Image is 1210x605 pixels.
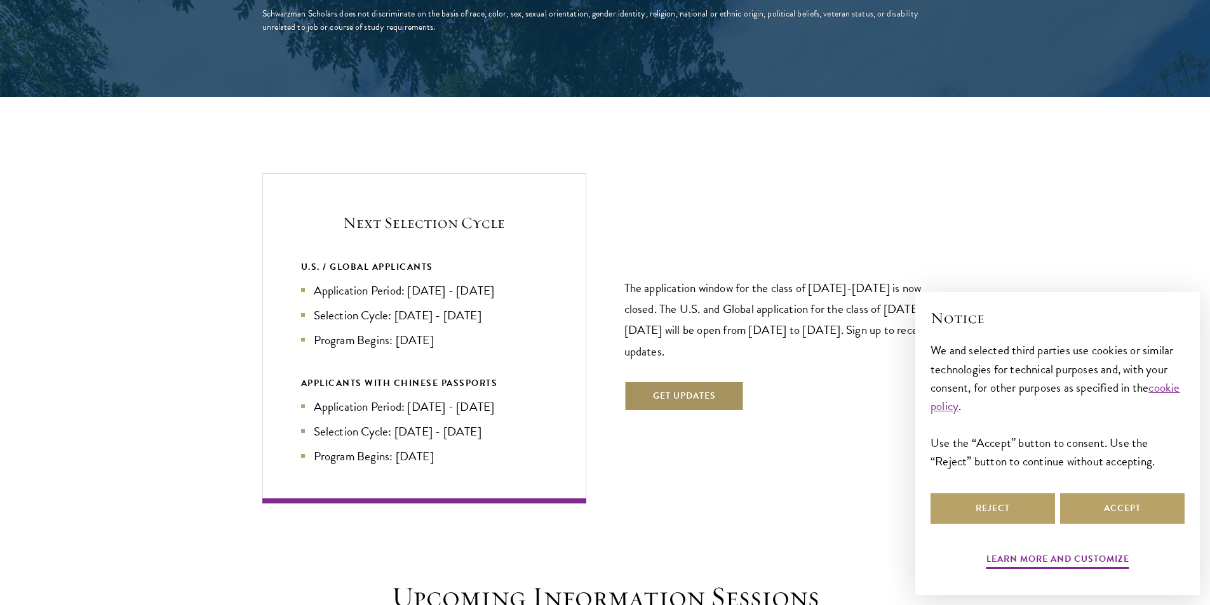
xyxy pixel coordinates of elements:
h2: Notice [931,307,1185,329]
div: APPLICANTS WITH CHINESE PASSPORTS [301,375,548,391]
div: We and selected third parties use cookies or similar technologies for technical purposes and, wit... [931,341,1185,470]
li: Program Begins: [DATE] [301,331,548,349]
li: Program Begins: [DATE] [301,447,548,465]
button: Get Updates [624,381,744,411]
li: Selection Cycle: [DATE] - [DATE] [301,306,548,324]
button: Reject [931,493,1055,524]
li: Application Period: [DATE] - [DATE] [301,397,548,416]
a: cookie policy [931,378,1180,415]
li: Application Period: [DATE] - [DATE] [301,281,548,300]
div: U.S. / GLOBAL APPLICANTS [301,259,548,275]
button: Accept [1060,493,1185,524]
div: Schwarzman Scholars does not discriminate on the basis of race, color, sex, sexual orientation, g... [262,7,948,34]
p: The application window for the class of [DATE]-[DATE] is now closed. The U.S. and Global applicat... [624,277,948,361]
li: Selection Cycle: [DATE] - [DATE] [301,422,548,441]
button: Learn more and customize [986,551,1129,571]
h5: Next Selection Cycle [301,212,548,234]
